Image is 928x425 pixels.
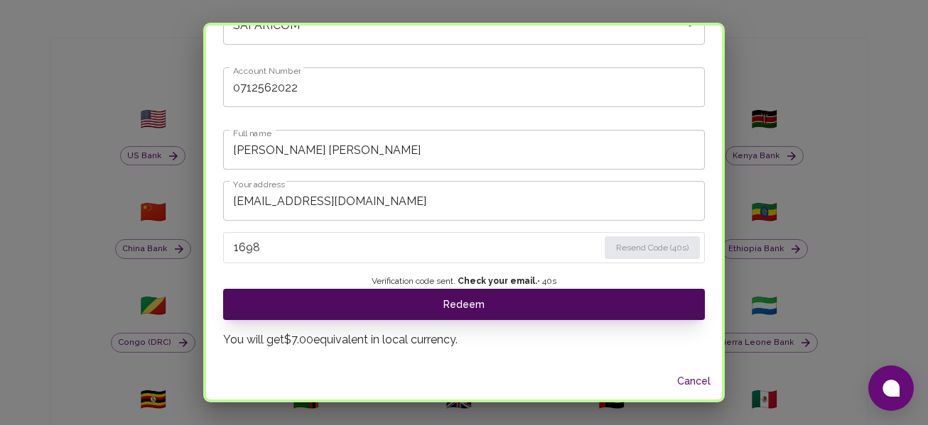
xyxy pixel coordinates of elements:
[223,331,705,348] p: You will get $7.00 equivalent in local currency.
[233,127,271,139] label: Full name
[233,65,301,77] label: Account Number
[868,365,914,411] button: Open chat window
[671,368,716,394] button: Cancel
[372,275,556,289] span: Verification code sent. • 40 s
[233,178,285,190] label: Your address
[234,236,598,259] input: Enter verification code
[223,289,705,320] button: Redeem
[458,276,537,286] strong: Check your email.
[605,236,700,259] button: Resend Code (40s)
